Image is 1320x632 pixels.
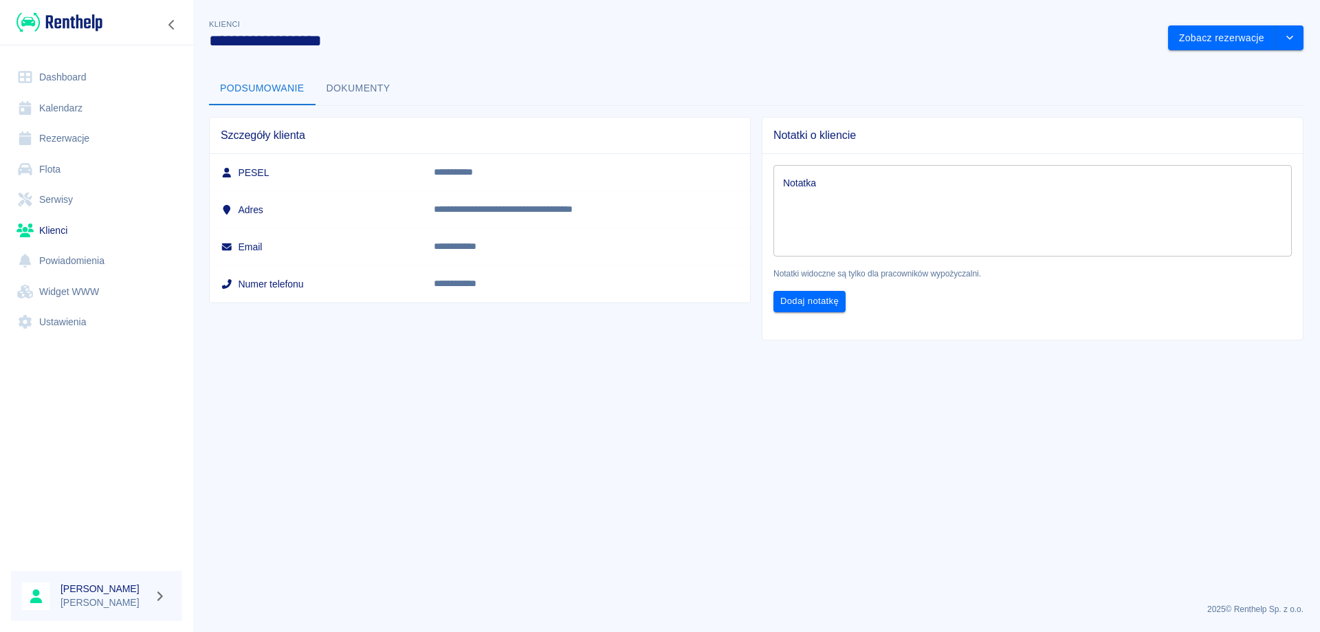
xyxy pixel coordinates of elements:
button: Dodaj notatkę [773,291,846,312]
p: [PERSON_NAME] [60,596,148,610]
p: Notatki widoczne są tylko dla pracowników wypożyczalni. [773,268,1292,280]
a: Klienci [11,215,182,246]
button: drop-down [1276,25,1303,51]
h6: [PERSON_NAME] [60,582,148,596]
button: Zobacz rezerwacje [1168,25,1276,51]
h6: Adres [221,203,412,217]
h6: Numer telefonu [221,277,412,291]
img: Renthelp logo [16,11,102,34]
p: 2025 © Renthelp Sp. z o.o. [209,603,1303,615]
span: Szczegóły klienta [221,129,739,142]
button: Zwiń nawigację [162,16,182,34]
a: Rezerwacje [11,123,182,154]
a: Dashboard [11,62,182,93]
button: Podsumowanie [209,72,316,105]
span: Klienci [209,20,240,28]
span: Notatki o kliencie [773,129,1292,142]
button: Dokumenty [316,72,401,105]
a: Flota [11,154,182,185]
a: Kalendarz [11,93,182,124]
a: Renthelp logo [11,11,102,34]
h6: Email [221,240,412,254]
a: Powiadomienia [11,246,182,276]
a: Serwisy [11,184,182,215]
h6: PESEL [221,166,412,179]
a: Ustawienia [11,307,182,338]
a: Widget WWW [11,276,182,307]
